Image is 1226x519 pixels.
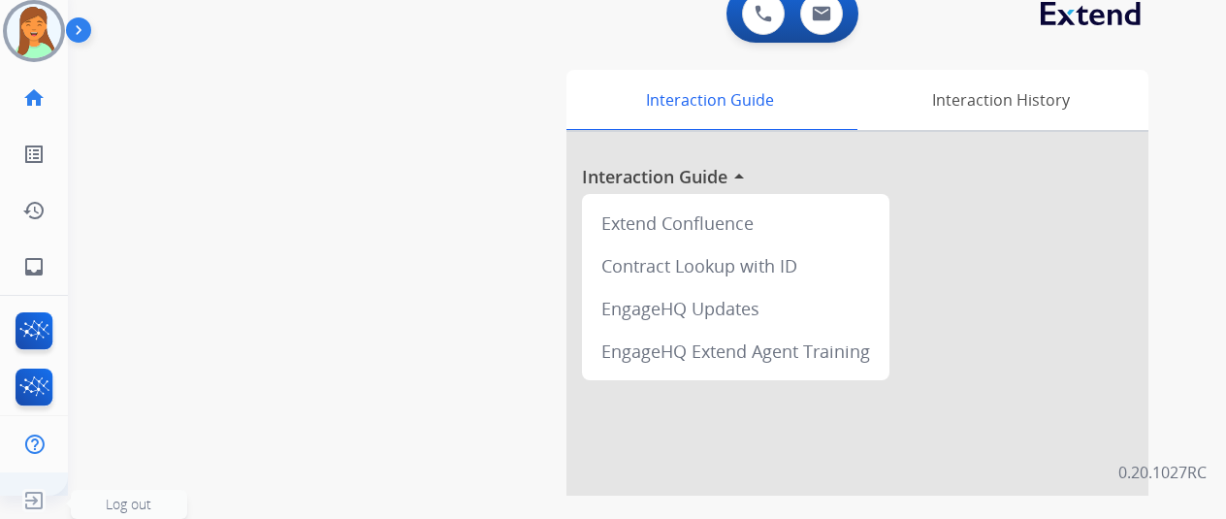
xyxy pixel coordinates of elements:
div: Extend Confluence [590,202,882,244]
p: 0.20.1027RC [1118,461,1207,484]
mat-icon: home [22,86,46,110]
span: Log out [106,495,151,513]
img: avatar [7,4,61,58]
div: Interaction Guide [566,70,853,130]
mat-icon: history [22,199,46,222]
div: EngageHQ Extend Agent Training [590,330,882,373]
div: Interaction History [853,70,1148,130]
mat-icon: inbox [22,255,46,278]
div: EngageHQ Updates [590,287,882,330]
mat-icon: list_alt [22,143,46,166]
div: Contract Lookup with ID [590,244,882,287]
